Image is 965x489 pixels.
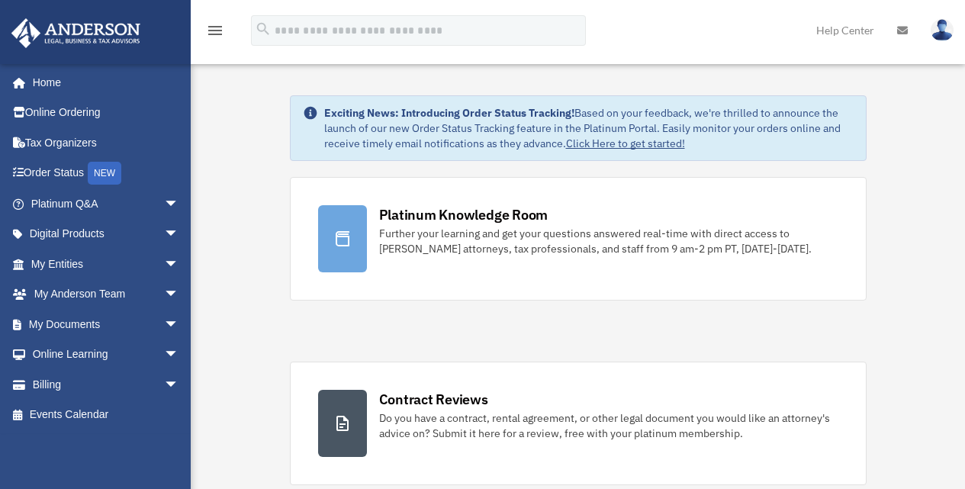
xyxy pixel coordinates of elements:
a: Billingarrow_drop_down [11,369,202,400]
a: Platinum Knowledge Room Further your learning and get your questions answered real-time with dire... [290,177,867,301]
a: Order StatusNEW [11,158,202,189]
span: arrow_drop_down [164,369,195,401]
a: menu [206,27,224,40]
img: Anderson Advisors Platinum Portal [7,18,145,48]
span: arrow_drop_down [164,219,195,250]
div: Based on your feedback, we're thrilled to announce the launch of our new Order Status Tracking fe... [324,105,854,151]
div: Further your learning and get your questions answered real-time with direct access to [PERSON_NAM... [379,226,838,256]
a: Digital Productsarrow_drop_down [11,219,202,249]
span: arrow_drop_down [164,309,195,340]
a: Events Calendar [11,400,202,430]
span: arrow_drop_down [164,188,195,220]
a: Platinum Q&Aarrow_drop_down [11,188,202,219]
div: Do you have a contract, rental agreement, or other legal document you would like an attorney's ad... [379,410,838,441]
a: Home [11,67,195,98]
span: arrow_drop_down [164,279,195,310]
a: Contract Reviews Do you have a contract, rental agreement, or other legal document you would like... [290,362,867,485]
a: My Entitiesarrow_drop_down [11,249,202,279]
img: User Pic [931,19,954,41]
i: menu [206,21,224,40]
a: Online Ordering [11,98,202,128]
span: arrow_drop_down [164,339,195,371]
div: Contract Reviews [379,390,488,409]
a: Online Learningarrow_drop_down [11,339,202,370]
a: Tax Organizers [11,127,202,158]
i: search [255,21,272,37]
a: My Anderson Teamarrow_drop_down [11,279,202,310]
strong: Exciting News: Introducing Order Status Tracking! [324,106,574,120]
a: My Documentsarrow_drop_down [11,309,202,339]
div: NEW [88,162,121,185]
a: Click Here to get started! [566,137,685,150]
span: arrow_drop_down [164,249,195,280]
div: Platinum Knowledge Room [379,205,548,224]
